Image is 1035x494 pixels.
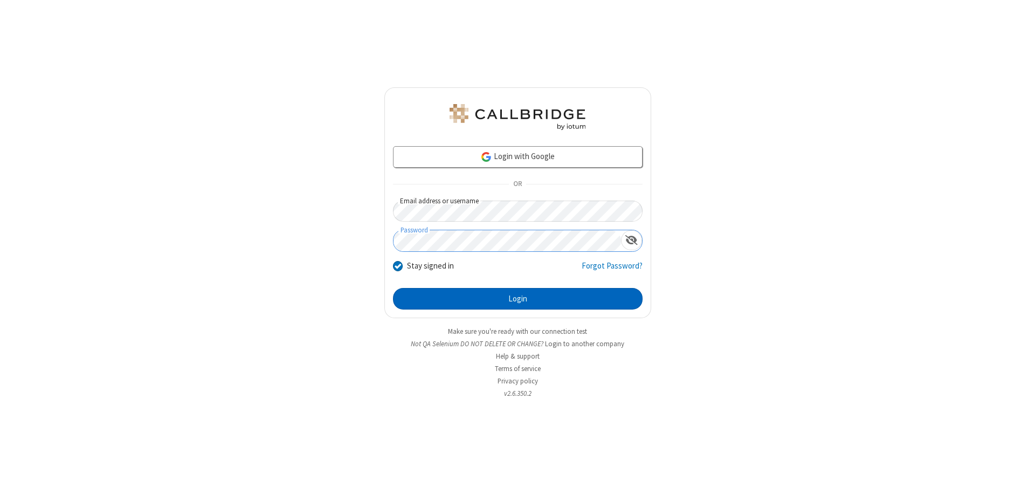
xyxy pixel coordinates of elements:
img: QA Selenium DO NOT DELETE OR CHANGE [447,104,588,130]
a: Forgot Password? [582,260,643,280]
a: Make sure you're ready with our connection test [448,327,587,336]
button: Login [393,288,643,310]
a: Login with Google [393,146,643,168]
a: Help & support [496,352,540,361]
input: Password [394,230,621,251]
img: google-icon.png [480,151,492,163]
button: Login to another company [545,339,624,349]
input: Email address or username [393,201,643,222]
span: OR [509,177,526,192]
li: v2.6.350.2 [384,388,651,399]
label: Stay signed in [407,260,454,272]
li: Not QA Selenium DO NOT DELETE OR CHANGE? [384,339,651,349]
a: Privacy policy [498,376,538,386]
div: Show password [621,230,642,250]
a: Terms of service [495,364,541,373]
